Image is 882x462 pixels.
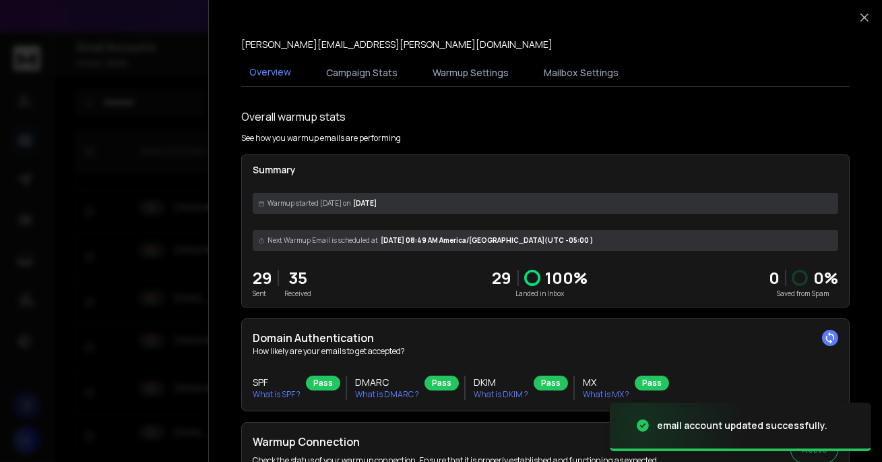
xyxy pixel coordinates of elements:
[253,289,272,299] p: Sent
[635,376,669,391] div: Pass
[306,376,340,391] div: Pass
[536,58,627,88] button: Mailbox Settings
[813,267,838,289] p: 0 %
[253,330,838,346] h2: Domain Authentication
[474,389,528,400] p: What is DKIM ?
[493,267,512,289] p: 29
[769,266,780,289] strong: 0
[267,198,350,208] span: Warmup started [DATE] on
[253,389,301,400] p: What is SPF ?
[241,57,299,88] button: Overview
[241,133,401,144] p: See how you warmup emails are performing
[284,289,311,299] p: Received
[241,38,553,51] p: [PERSON_NAME][EMAIL_ADDRESS][PERSON_NAME][DOMAIN_NAME]
[253,163,838,177] p: Summary
[267,235,378,246] span: Next Warmup Email is scheduled at
[583,389,629,400] p: What is MX ?
[253,346,838,357] p: How likely are your emails to get accepted?
[253,376,301,389] h3: SPF
[546,267,588,289] p: 100 %
[424,58,517,88] button: Warmup Settings
[474,376,528,389] h3: DKIM
[253,267,272,289] p: 29
[318,58,406,88] button: Campaign Stats
[253,230,838,251] div: [DATE] 08:49 AM America/[GEOGRAPHIC_DATA] (UTC -05:00 )
[583,376,629,389] h3: MX
[253,434,659,450] h2: Warmup Connection
[355,389,419,400] p: What is DMARC ?
[355,376,419,389] h3: DMARC
[769,289,838,299] p: Saved from Spam
[424,376,459,391] div: Pass
[493,289,588,299] p: Landed in Inbox
[534,376,568,391] div: Pass
[241,109,346,125] h1: Overall warmup stats
[284,267,311,289] p: 35
[253,193,838,214] div: [DATE]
